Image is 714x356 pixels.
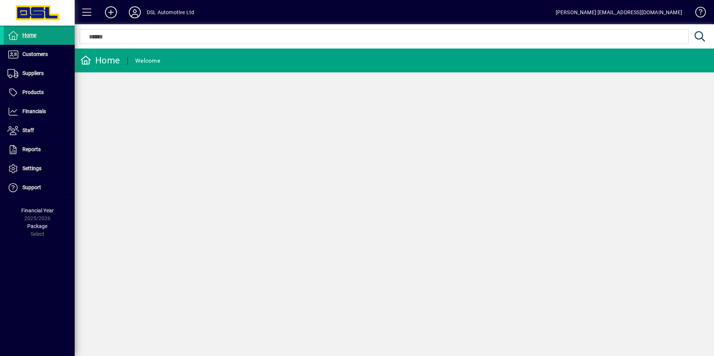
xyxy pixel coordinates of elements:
div: [PERSON_NAME] [EMAIL_ADDRESS][DOMAIN_NAME] [556,6,682,18]
div: Welcome [135,55,160,67]
button: Profile [123,6,147,19]
a: Knowledge Base [690,1,705,26]
span: Suppliers [22,70,44,76]
button: Add [99,6,123,19]
span: Customers [22,51,48,57]
div: DSL Automotive Ltd [147,6,194,18]
a: Reports [4,140,75,159]
span: Home [22,32,36,38]
a: Financials [4,102,75,121]
a: Settings [4,159,75,178]
a: Products [4,83,75,102]
span: Staff [22,127,34,133]
span: Reports [22,146,41,152]
a: Customers [4,45,75,64]
a: Staff [4,121,75,140]
span: Financial Year [21,207,54,213]
span: Financials [22,108,46,114]
span: Products [22,89,44,95]
span: Settings [22,165,41,171]
a: Suppliers [4,64,75,83]
div: Home [80,54,120,66]
span: Package [27,223,47,229]
span: Support [22,184,41,190]
a: Support [4,178,75,197]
